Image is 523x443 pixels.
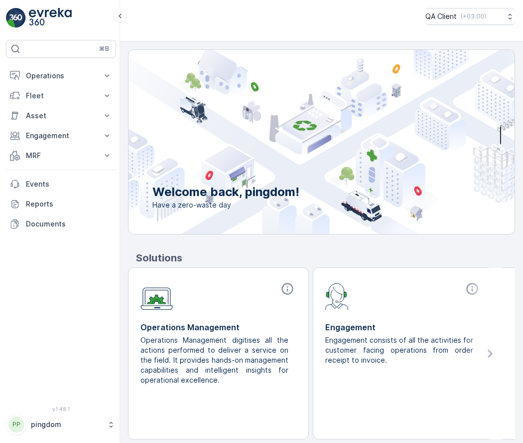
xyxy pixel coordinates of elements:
p: Fleet [26,91,96,101]
button: Operations [6,66,116,86]
p: Operations Management [140,321,296,333]
span: v 1.48.1 [6,406,116,412]
p: Documents [26,219,112,229]
img: logo [6,8,26,28]
a: Reports [6,194,116,214]
a: Documents [6,214,116,234]
a: Events [6,174,116,194]
p: Solutions [136,250,515,265]
button: Engagement [6,126,116,146]
div: PP [8,417,24,433]
p: ( +03:00 ) [461,12,486,20]
button: PPpingdom [6,414,116,435]
p: Engagement [26,131,96,141]
button: Asset [6,106,116,126]
p: Reports [26,199,112,209]
img: city illustration [84,50,515,234]
p: Operations Management digitises all the actions performed to deliver a service on the field. It p... [140,335,288,385]
p: Events [26,179,112,189]
p: Engagement [325,321,481,333]
p: Operations [26,71,96,81]
img: module-icon [140,282,173,310]
p: ⌘B [99,45,109,53]
p: Welcome back, pingdom! [152,184,299,200]
p: pingdom [31,420,102,430]
p: Engagement consists of all the activities for customer facing operations from order receipt to in... [325,335,473,365]
img: module-icon [325,282,349,310]
img: logo_light-DOdMpM7g.png [29,8,72,28]
p: MRF [26,151,96,161]
span: Have a zero-waste day [152,200,299,210]
button: MRF [6,146,116,166]
p: QA Client [425,11,457,21]
button: QA Client(+03:00) [425,8,515,25]
p: Asset [26,111,96,121]
button: Fleet [6,86,116,106]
